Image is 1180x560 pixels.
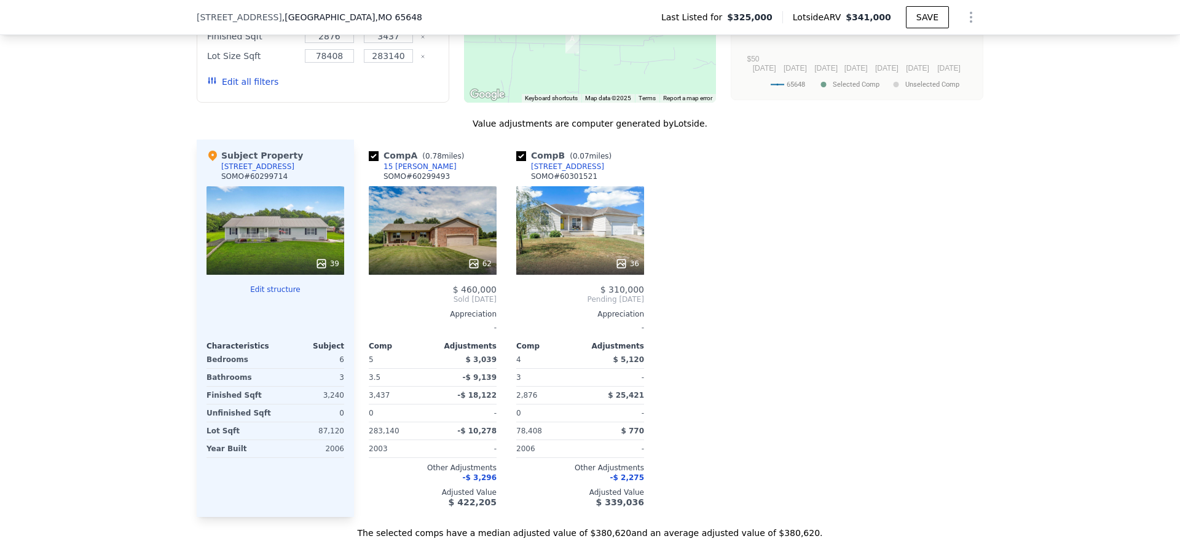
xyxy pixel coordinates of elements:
[425,152,442,160] span: 0.78
[369,149,469,162] div: Comp A
[516,391,537,400] span: 2,876
[278,387,344,404] div: 3,240
[197,117,983,130] div: Value adjustments are computer generated by Lotside .
[531,172,597,181] div: SOMO # 60301521
[600,285,644,294] span: $ 310,000
[793,11,846,23] span: Lotside ARV
[435,440,497,457] div: -
[221,172,288,181] div: SOMO # 60299714
[875,64,899,73] text: [DATE]
[615,258,639,270] div: 36
[315,258,339,270] div: 39
[369,309,497,319] div: Appreciation
[369,487,497,497] div: Adjusted Value
[278,422,344,440] div: 87,120
[905,81,959,89] text: Unselected Comp
[369,463,497,473] div: Other Adjustments
[516,309,644,319] div: Appreciation
[369,427,399,435] span: 283,140
[383,172,450,181] div: SOMO # 60299493
[206,440,273,457] div: Year Built
[516,463,644,473] div: Other Adjustments
[207,28,297,45] div: Finished Sqft
[844,64,868,73] text: [DATE]
[435,404,497,422] div: -
[383,162,457,172] div: 15 [PERSON_NAME]
[516,319,644,336] div: -
[906,6,949,28] button: SAVE
[369,391,390,400] span: 3,437
[278,440,344,457] div: 2006
[596,497,644,507] span: $ 339,036
[639,95,656,101] a: Terms (opens in new tab)
[369,355,374,364] span: 5
[278,369,344,386] div: 3
[565,33,579,53] div: 15 Shaffer Rd
[516,440,578,457] div: 2006
[206,422,273,440] div: Lot Sqft
[207,76,278,88] button: Edit all filters
[516,409,521,417] span: 0
[937,64,961,73] text: [DATE]
[417,152,469,160] span: ( miles)
[197,517,983,539] div: The selected comps have a median adjusted value of $380,620 and an average adjusted value of $380...
[463,373,497,382] span: -$ 9,139
[375,12,422,22] span: , MO 65648
[369,162,457,172] a: 15 [PERSON_NAME]
[583,440,644,457] div: -
[906,64,929,73] text: [DATE]
[516,294,644,304] span: Pending [DATE]
[453,285,497,294] span: $ 460,000
[369,440,430,457] div: 2003
[608,391,644,400] span: $ 25,421
[516,341,580,351] div: Comp
[585,95,631,101] span: Map data ©2025
[457,391,497,400] span: -$ 18,122
[467,87,508,103] a: Open this area in Google Maps (opens a new window)
[833,81,879,89] text: Selected Comp
[516,149,616,162] div: Comp B
[814,64,838,73] text: [DATE]
[787,81,805,89] text: 65648
[753,64,776,73] text: [DATE]
[727,11,773,23] span: $325,000
[516,355,521,364] span: 4
[206,387,273,404] div: Finished Sqft
[747,55,759,63] text: $50
[369,409,374,417] span: 0
[525,94,578,103] button: Keyboard shortcuts
[206,369,273,386] div: Bathrooms
[206,351,273,368] div: Bedrooms
[282,11,422,23] span: , [GEOGRAPHIC_DATA]
[663,95,712,101] a: Report a map error
[433,341,497,351] div: Adjustments
[573,152,589,160] span: 0.07
[206,149,303,162] div: Subject Property
[197,11,282,23] span: [STREET_ADDRESS]
[221,162,294,172] div: [STREET_ADDRESS]
[516,369,578,386] div: 3
[621,427,644,435] span: $ 770
[531,162,604,172] div: [STREET_ADDRESS]
[275,341,344,351] div: Subject
[959,5,983,30] button: Show Options
[463,473,497,482] span: -$ 3,296
[420,54,425,59] button: Clear
[369,319,497,336] div: -
[613,355,644,364] span: $ 5,120
[420,34,425,39] button: Clear
[583,369,644,386] div: -
[278,351,344,368] div: 6
[278,404,344,422] div: 0
[449,497,497,507] span: $ 422,205
[207,47,297,65] div: Lot Size Sqft
[516,487,644,497] div: Adjusted Value
[846,12,891,22] span: $341,000
[369,369,430,386] div: 3.5
[583,404,644,422] div: -
[466,355,497,364] span: $ 3,039
[369,341,433,351] div: Comp
[784,64,807,73] text: [DATE]
[206,341,275,351] div: Characteristics
[661,11,727,23] span: Last Listed for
